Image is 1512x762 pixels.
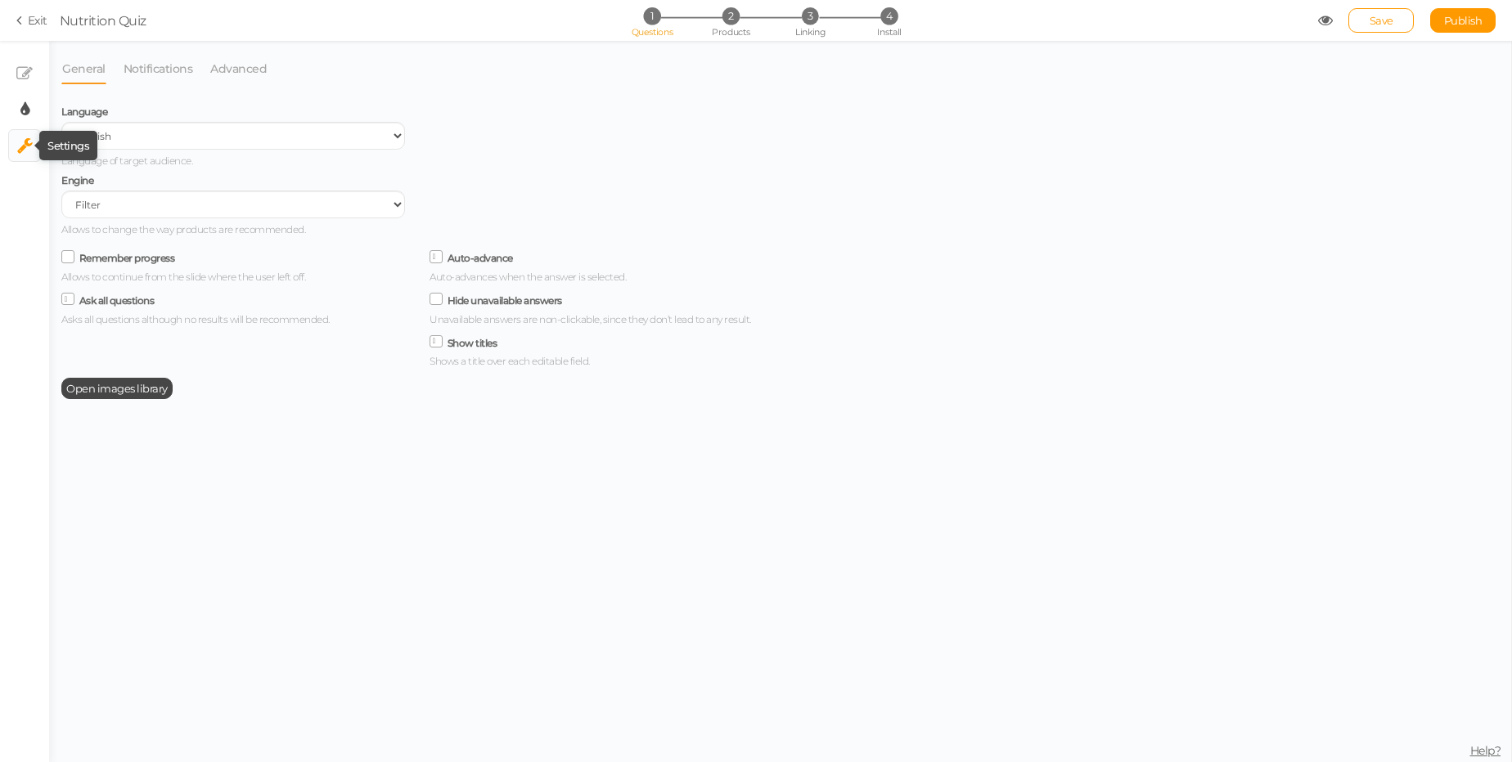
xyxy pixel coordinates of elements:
[79,252,175,264] label: Remember progress
[772,7,848,25] li: 3 Linking
[61,223,305,235] span: Allows to change the way products are recommended.
[614,7,690,25] li: 1 Questions
[430,355,590,367] span: Shows a title over each editable field.
[448,294,562,307] label: Hide unavailable answers
[1348,8,1414,33] div: Save
[643,7,660,25] span: 1
[430,313,751,325] span: Unavailable answers are non-clickable, since they don’t lead to any result.
[795,26,825,38] span: Linking
[448,252,513,264] label: Auto-advance
[693,7,769,25] li: 2 Products
[722,7,740,25] span: 2
[60,11,146,30] div: Nutrition Quiz
[448,337,497,349] label: Show titles
[851,7,927,25] li: 4 Install
[1370,14,1393,27] span: Save
[880,7,898,25] span: 4
[802,7,819,25] span: 3
[47,139,89,152] tip-tip: Settings
[61,313,330,325] span: Asks all questions although no results will be recommended.
[9,130,40,161] a: Settings
[61,105,107,118] span: Language
[430,271,626,283] span: Auto-advances when the answer is selected.
[8,129,41,162] li: Settings
[61,53,106,84] a: General
[123,53,194,84] a: Notifications
[632,26,673,38] span: Questions
[209,53,268,84] a: Advanced
[1470,743,1501,758] span: Help?
[79,294,155,307] label: Ask all questions
[877,26,901,38] span: Install
[16,12,47,29] a: Exit
[61,155,192,167] span: Language of target audience.
[1444,14,1483,27] span: Publish
[712,26,750,38] span: Products
[61,271,305,283] span: Allows to continue from the slide where the user left off.
[66,382,168,395] span: Open images library
[61,174,93,186] span: Engine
